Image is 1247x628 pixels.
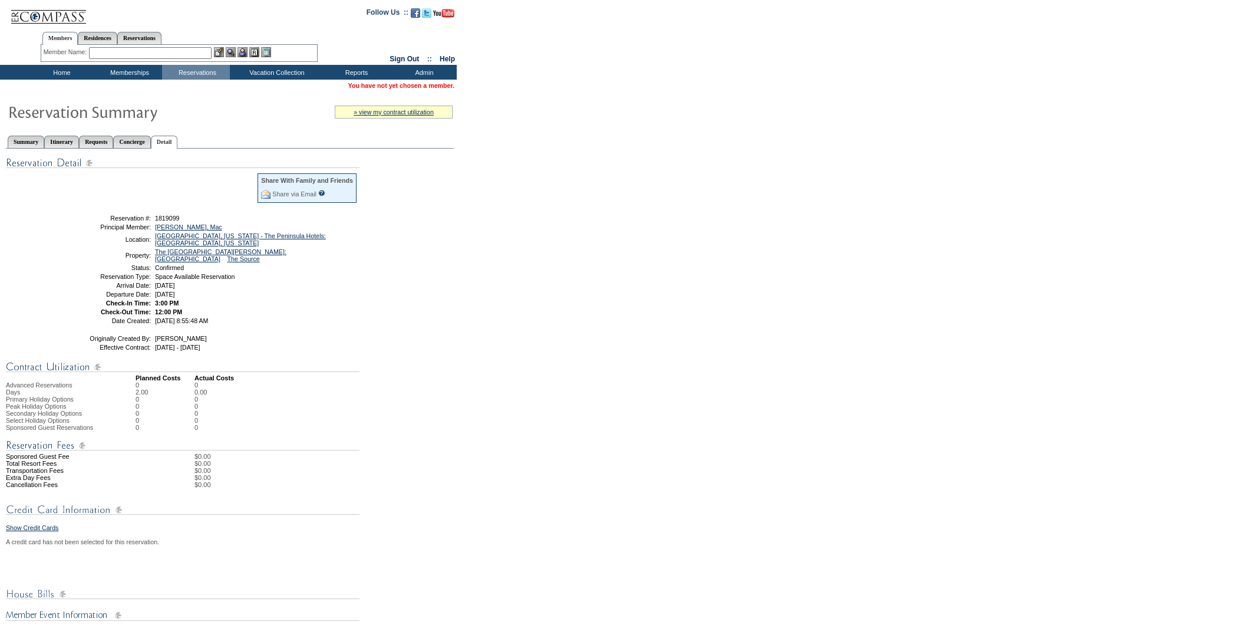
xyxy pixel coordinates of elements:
[155,232,326,246] a: [GEOGRAPHIC_DATA], [US_STATE] - The Peninsula Hotels: [GEOGRAPHIC_DATA], [US_STATE]
[194,481,454,488] td: $0.00
[433,12,454,19] a: Subscribe to our YouTube Channel
[194,474,454,481] td: $0.00
[67,335,151,342] td: Originally Created By:
[422,8,431,18] img: Follow us on Twitter
[155,282,175,289] span: [DATE]
[226,47,236,57] img: View
[42,32,78,45] a: Members
[6,417,70,424] span: Select Holiday Options
[194,403,207,410] td: 0
[67,282,151,289] td: Arrival Date:
[136,403,194,410] td: 0
[155,273,235,280] span: Space Available Reservation
[194,396,207,403] td: 0
[427,55,432,63] span: ::
[6,438,359,453] img: Reservation Fees
[6,524,58,531] a: Show Credit Cards
[272,190,316,198] a: Share via Email
[6,410,82,417] span: Secondary Holiday Options
[367,7,408,21] td: Follow Us ::
[6,609,359,623] img: Member Event
[6,453,136,460] td: Sponsored Guest Fee
[6,474,136,481] td: Extra Day Fees
[106,300,151,307] strong: Check-In Time:
[113,136,150,148] a: Concierge
[6,587,359,601] img: House Bills
[348,82,454,89] span: You have not yet chosen a member.
[155,223,222,231] a: [PERSON_NAME], Mac
[44,47,89,57] div: Member Name:
[194,410,207,417] td: 0
[194,467,454,474] td: $0.00
[155,248,286,262] a: The [GEOGRAPHIC_DATA][PERSON_NAME]: [GEOGRAPHIC_DATA]
[6,403,66,410] span: Peak Holiday Options
[67,291,151,298] td: Departure Date:
[6,156,359,170] img: Reservation Detail
[390,55,419,63] a: Sign Out
[411,8,420,18] img: Become our fan on Facebook
[44,136,79,148] a: Itinerary
[136,396,194,403] td: 0
[194,374,454,382] td: Actual Costs
[411,12,420,19] a: Become our fan on Facebook
[162,65,230,80] td: Reservations
[6,396,74,403] span: Primary Holiday Options
[230,65,321,80] td: Vacation Collection
[67,248,151,262] td: Property:
[237,47,248,57] img: Impersonate
[6,424,93,431] span: Sponsored Guest Reservations
[136,424,194,431] td: 0
[194,424,207,431] td: 0
[67,215,151,222] td: Reservation #:
[6,389,20,396] span: Days
[6,481,136,488] td: Cancellation Fees
[67,264,151,271] td: Status:
[94,65,162,80] td: Memberships
[136,389,194,396] td: 2.00
[155,215,180,222] span: 1819099
[214,47,224,57] img: b_edit.gif
[136,410,194,417] td: 0
[67,317,151,324] td: Date Created:
[318,190,325,196] input: What is this?
[78,32,117,44] a: Residences
[67,232,151,246] td: Location:
[6,460,136,467] td: Total Resort Fees
[155,291,175,298] span: [DATE]
[136,374,194,382] td: Planned Costs
[155,308,182,315] span: 12:00 PM
[321,65,389,80] td: Reports
[67,344,151,351] td: Effective Contract:
[6,538,454,545] div: A credit card has not been selected for this reservation.
[440,55,455,63] a: Help
[155,264,184,271] span: Confirmed
[227,255,260,262] a: The Source
[422,12,431,19] a: Follow us on Twitter
[8,100,243,123] img: Reservaton Summary
[155,300,179,307] span: 3:00 PM
[389,65,457,80] td: Admin
[67,273,151,280] td: Reservation Type:
[194,389,207,396] td: 0.00
[136,382,194,389] td: 0
[8,136,44,148] a: Summary
[6,382,72,389] span: Advanced Reservations
[117,32,161,44] a: Reservations
[194,417,207,424] td: 0
[155,317,208,324] span: [DATE] 8:55:48 AM
[261,177,353,184] div: Share With Family and Friends
[67,223,151,231] td: Principal Member:
[194,382,207,389] td: 0
[194,453,454,460] td: $0.00
[433,9,454,18] img: Subscribe to our YouTube Channel
[249,47,259,57] img: Reservations
[155,344,200,351] span: [DATE] - [DATE]
[6,360,359,374] img: Contract Utilization
[354,108,434,116] a: » view my contract utilization
[79,136,113,148] a: Requests
[194,460,454,467] td: $0.00
[6,502,359,517] img: Credit Card Information
[27,65,94,80] td: Home
[155,335,207,342] span: [PERSON_NAME]
[151,136,178,149] a: Detail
